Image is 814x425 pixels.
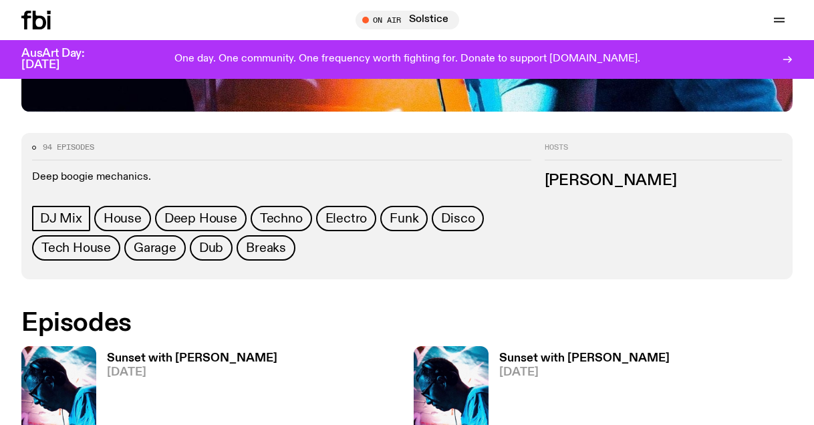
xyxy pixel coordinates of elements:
[174,53,640,65] p: One day. One community. One frequency worth fighting for. Donate to support [DOMAIN_NAME].
[32,206,90,231] a: DJ Mix
[43,144,94,151] span: 94 episodes
[32,171,531,184] p: Deep boogie mechanics.
[94,206,151,231] a: House
[499,367,670,378] span: [DATE]
[545,174,782,188] h3: [PERSON_NAME]
[246,241,286,255] span: Breaks
[164,211,237,226] span: Deep House
[260,211,303,226] span: Techno
[40,211,82,226] span: DJ Mix
[32,235,120,261] a: Tech House
[545,144,782,160] h2: Hosts
[316,206,377,231] a: Electro
[155,206,247,231] a: Deep House
[199,241,223,255] span: Dub
[390,211,418,226] span: Funk
[107,353,277,364] h3: Sunset with [PERSON_NAME]
[134,241,176,255] span: Garage
[21,48,107,71] h3: AusArt Day: [DATE]
[356,11,459,29] button: On AirSolstice
[107,367,277,378] span: [DATE]
[499,353,670,364] h3: Sunset with [PERSON_NAME]
[441,211,474,226] span: Disco
[237,235,295,261] a: Breaks
[432,206,484,231] a: Disco
[104,211,142,226] span: House
[41,241,111,255] span: Tech House
[190,235,233,261] a: Dub
[21,311,531,335] h2: Episodes
[380,206,428,231] a: Funk
[124,235,186,261] a: Garage
[325,211,368,226] span: Electro
[251,206,312,231] a: Techno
